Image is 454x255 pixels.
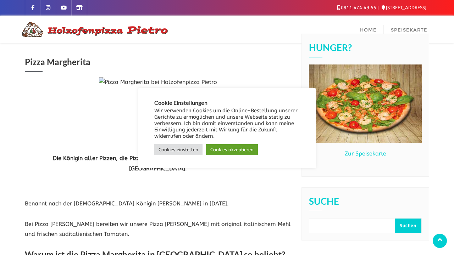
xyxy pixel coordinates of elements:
[337,5,376,10] a: 0911 474 49 55
[384,16,434,43] a: Speisekarte
[25,199,291,239] p: Benannt nach der [DEMOGRAPHIC_DATA] Königin [PERSON_NAME] in [DATE]. Bei Pizza [PERSON_NAME] bere...
[309,197,422,211] h2: Suche
[154,108,300,140] div: Wir verwenden Cookies um die Online-Bestellung unserer Gerichte zu ermöglichen und unsere Webseit...
[20,21,168,38] img: Logo
[345,150,386,157] a: Zur Speisekarte
[353,16,384,43] a: Home
[391,27,427,33] span: Speisekarte
[99,77,217,148] img: Pizza Margherita bei Holzofenpizza Pietro
[309,43,422,57] h2: Hunger?
[154,144,203,155] a: Cookies einstellen
[154,100,300,106] h5: Cookie Einstellungen
[382,5,426,10] a: [STREET_ADDRESS]
[25,54,291,72] h3: Pizza Margherita
[53,155,263,172] b: Die Königin aller Pizzen, die Pizza Margherita (A,G) bei Holzofenpizza Pietro in [GEOGRAPHIC_DATA].
[360,27,377,33] span: Home
[395,219,421,233] button: Suchen
[206,144,258,155] a: Cookies akzeptieren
